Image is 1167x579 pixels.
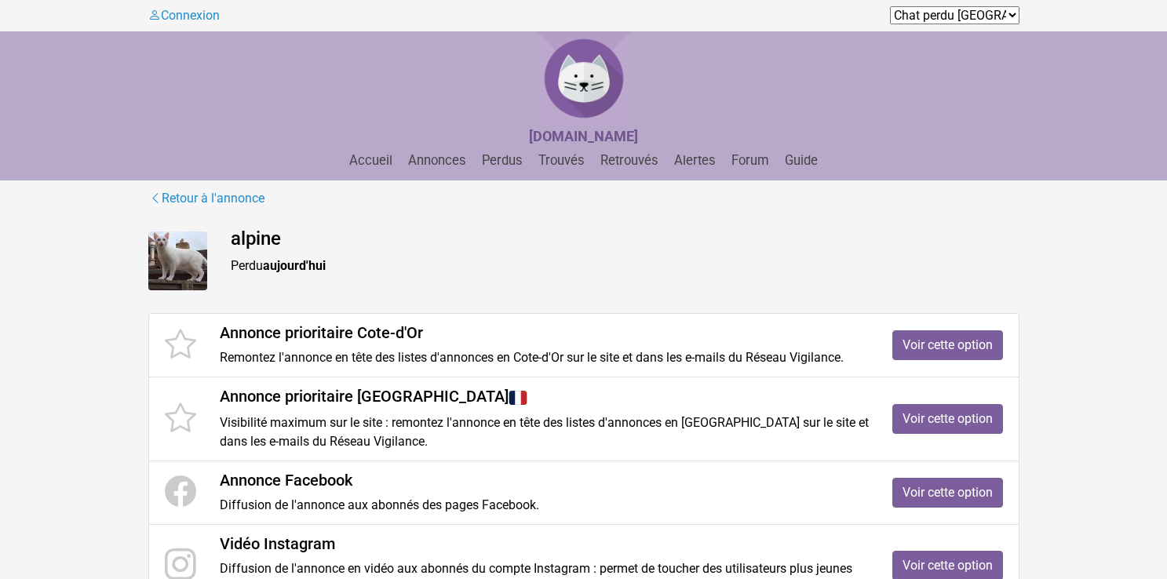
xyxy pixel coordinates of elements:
p: Perdu [231,257,1019,275]
img: Chat Perdu France [537,31,631,126]
a: Voir cette option [892,330,1003,360]
p: Remontez l'annonce en tête des listes d'annonces en Cote-d'Or sur le site et dans les e-mails du ... [220,348,869,367]
p: Diffusion de l'annonce aux abonnés des pages Facebook. [220,496,869,515]
h4: Annonce Facebook [220,471,869,490]
h4: Annonce prioritaire [GEOGRAPHIC_DATA] [220,387,869,407]
a: Accueil [343,153,399,168]
img: France [509,388,527,407]
a: [DOMAIN_NAME] [529,129,638,144]
strong: [DOMAIN_NAME] [529,128,638,144]
h4: Annonce prioritaire Cote-d'Or [220,323,869,342]
a: Trouvés [532,153,591,168]
a: Annonces [402,153,472,168]
a: Connexion [148,8,220,23]
h4: alpine [231,228,1019,250]
a: Voir cette option [892,478,1003,508]
h4: Vidéo Instagram [220,534,869,553]
a: Retour à l'annonce [148,188,265,209]
a: Alertes [668,153,722,168]
a: Forum [725,153,775,168]
a: Retrouvés [594,153,665,168]
p: Visibilité maximum sur le site : remontez l'annonce en tête des listes d'annonces en [GEOGRAPHIC_... [220,413,869,451]
a: Guide [779,153,824,168]
a: Perdus [476,153,529,168]
a: Voir cette option [892,404,1003,434]
strong: aujourd'hui [263,258,326,273]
